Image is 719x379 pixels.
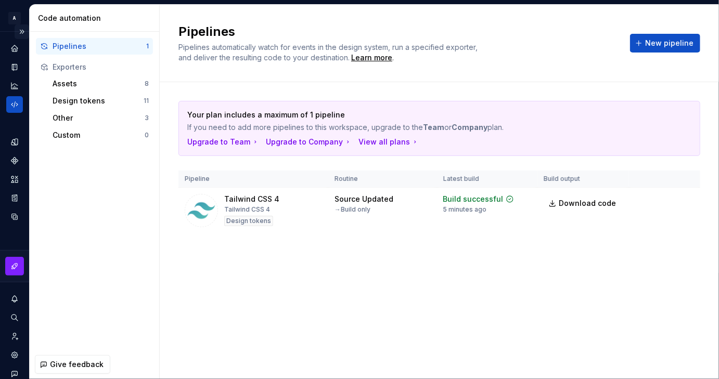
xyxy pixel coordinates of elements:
a: Code automation [6,96,23,113]
button: New pipeline [630,34,700,53]
div: Custom [53,130,145,140]
button: Notifications [6,291,23,307]
div: 1 [146,42,149,50]
th: Pipeline [178,171,328,188]
th: Latest build [437,171,537,188]
button: Upgrade to Company [266,137,352,147]
span: . [350,54,394,62]
span: New pipeline [645,38,694,48]
th: Build output [537,171,629,188]
div: Tailwind CSS 4 [224,194,279,204]
div: → Build only [335,205,370,214]
span: Download code [559,198,616,208]
p: Your plan includes a maximum of 1 pipeline [187,110,619,120]
a: Design tokens [6,134,23,150]
a: Assets [6,171,23,188]
button: Upgrade to Team [187,137,260,147]
button: Design tokens11 [48,93,153,109]
div: 0 [145,131,149,139]
div: Exporters [53,62,149,72]
a: Documentation [6,59,23,75]
a: Home [6,40,23,57]
h2: Pipelines [178,23,618,40]
span: Give feedback [50,359,104,370]
span: Run [650,196,664,206]
span: Pipelines automatically watch for events in the design system, run a specified exporter, and deli... [178,43,480,62]
a: Download code [544,194,623,213]
a: Storybook stories [6,190,23,206]
div: Tailwind CSS 4 [224,205,270,214]
div: Other [53,113,145,123]
div: 3 [145,114,149,122]
button: A [2,7,27,29]
div: 5 minutes ago [443,205,487,214]
button: Search ⌘K [6,309,23,326]
button: Assets8 [48,75,153,92]
button: Pipelines1 [36,38,153,55]
a: Components [6,152,23,169]
a: Settings [6,347,23,363]
div: Design tokens [53,96,144,106]
div: Build successful [443,194,504,204]
button: Run [635,192,671,211]
p: If you need to add more pipelines to this workspace, upgrade to the or plan. [187,122,619,133]
strong: Team [423,123,444,132]
strong: Company [452,123,487,132]
div: Pipelines [53,41,146,51]
div: Design tokens [224,216,273,226]
div: Assets [53,79,145,89]
div: A [8,12,21,24]
div: 11 [144,97,149,105]
div: Source Updated [335,194,393,204]
div: Code automation [38,13,155,23]
button: View all plans [358,137,419,147]
a: Learn more [351,53,392,63]
button: Give feedback [35,355,110,374]
button: Custom0 [48,127,153,143]
a: Data sources [6,208,23,225]
button: Other3 [48,110,153,126]
a: Analytics [6,77,23,94]
a: Invite team [6,328,23,345]
button: Expand sidebar [15,24,29,39]
div: 8 [145,80,149,88]
th: Routine [328,171,437,188]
